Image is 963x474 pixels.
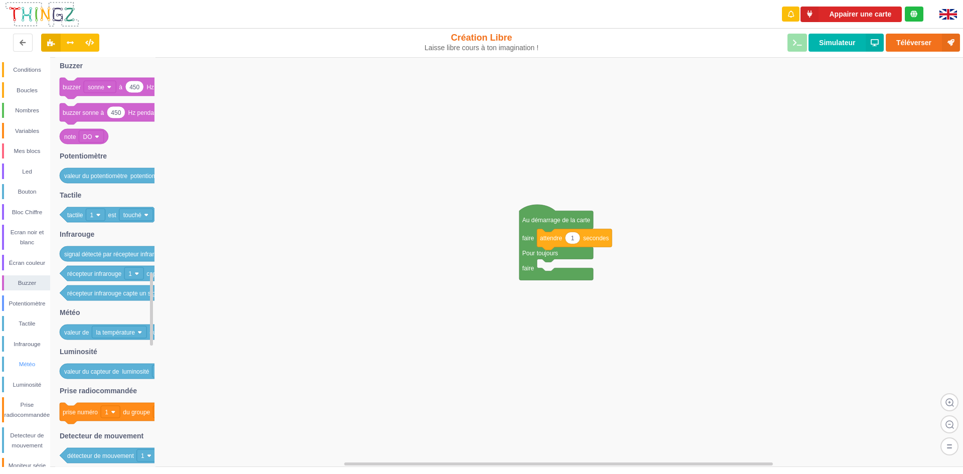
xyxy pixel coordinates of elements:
text: détecteur de mouvement [67,452,134,459]
div: Moniteur série [4,460,50,470]
div: Création Libre [398,32,566,52]
img: gb.png [939,9,957,20]
text: Infrarouge [60,230,94,238]
text: tactile [67,212,83,219]
div: Conditions [4,65,50,75]
img: thingz_logo.png [5,1,80,28]
text: sonne [88,84,104,91]
div: Detecteur de mouvement [4,430,50,450]
text: la température [96,329,135,336]
text: 450 [111,109,121,116]
text: note [64,133,76,140]
text: est [108,212,117,219]
text: 450 [129,84,139,91]
text: prise numéro [63,409,98,416]
div: Laisse libre cours à ton imagination ! [398,44,566,52]
text: Luminosité [60,348,97,356]
text: valeur du capteur de [64,368,119,375]
button: Appairer une carte [800,7,902,22]
button: Simulateur [809,34,884,52]
text: 1 [128,270,132,277]
text: 1 [141,452,144,459]
text: Tactile [60,191,82,199]
text: luminosité [122,368,149,375]
button: Téléverser [886,34,960,52]
text: 1 [571,235,574,242]
text: à [119,84,122,91]
text: Hz [146,84,154,91]
text: 1 [90,212,94,219]
text: Detecteur de mouvement [60,432,144,440]
div: Mes blocs [4,146,50,156]
text: attendre [540,235,562,242]
text: faire [522,235,534,242]
text: DO [83,133,92,140]
text: secondes [583,235,609,242]
div: Led [4,167,50,177]
text: Prise radiocommandée [60,387,137,395]
text: Hz pendant [128,109,159,116]
div: Écran couleur [4,258,50,268]
text: Potentiomètre [60,152,107,160]
text: Pour toujours [522,250,558,257]
div: Tactile [4,319,50,329]
div: Ecran noir et blanc [4,227,50,247]
div: Bloc Chiffre [4,207,50,217]
text: buzzer [63,84,81,91]
text: Au démarrage de la carte [522,217,590,224]
text: capte un signal [146,270,187,277]
text: récepteur infrarouge [67,270,121,277]
text: valeur de [64,329,89,336]
div: Boucles [4,85,50,95]
text: signal détecté par récepteur infrarouge [64,251,168,258]
div: Potentiomètre [4,298,50,308]
text: Buzzer [60,62,83,70]
div: Infrarouge [4,339,50,349]
text: du groupe [123,409,150,416]
text: récepteur infrarouge capte un signal [67,290,164,297]
div: Bouton [4,187,50,197]
text: touché [123,212,141,219]
text: buzzer sonne à [63,109,104,116]
div: Météo [4,359,50,369]
div: Nombres [4,105,50,115]
div: Tu es connecté au serveur de création de Thingz [905,7,923,22]
div: Luminosité [4,380,50,390]
text: Météo [60,308,80,317]
div: Variables [4,126,50,136]
text: 1 [105,409,108,416]
text: valeur du potentiomètre [64,173,127,180]
div: Prise radiocommandée [4,400,50,420]
text: potentiomètre [130,173,168,180]
div: Buzzer [4,278,50,288]
text: faire [522,265,534,272]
